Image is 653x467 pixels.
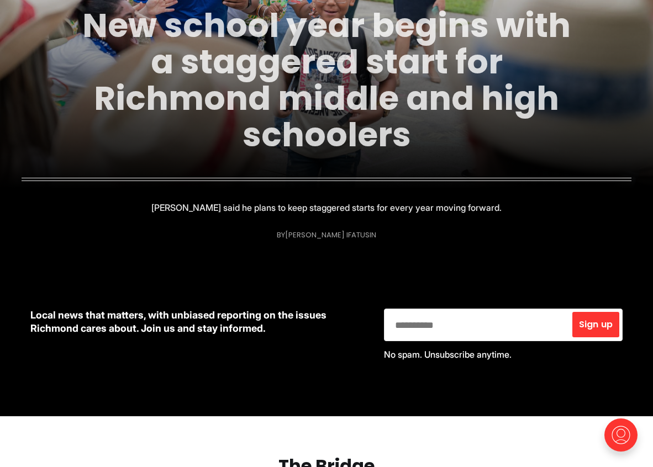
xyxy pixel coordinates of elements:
span: Sign up [579,320,613,329]
iframe: portal-trigger [595,413,653,467]
a: New school year begins with a staggered start for Richmond middle and high schoolers [82,2,571,158]
span: No spam. Unsubscribe anytime. [384,349,512,360]
a: [PERSON_NAME] Ifatusin [285,230,376,240]
p: [PERSON_NAME] said he plans to keep staggered starts for every year moving forward. [151,200,502,215]
button: Sign up [572,312,619,337]
p: Local news that matters, with unbiased reporting on the issues Richmond cares about. Join us and ... [30,309,366,335]
div: By [277,231,376,239]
